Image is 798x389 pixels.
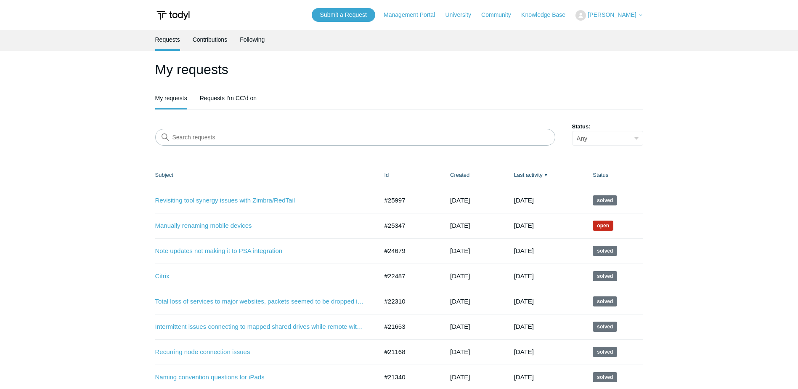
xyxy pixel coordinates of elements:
[514,172,543,178] a: Last activity▼
[376,163,442,188] th: Id
[240,30,265,49] a: Following
[593,246,617,256] span: This request has been solved
[155,129,555,146] input: Search requests
[450,247,470,254] time: 05/02/2025, 16:38
[376,289,442,314] td: #22310
[593,195,617,205] span: This request has been solved
[450,172,469,178] a: Created
[593,372,617,382] span: This request has been solved
[155,163,376,188] th: Subject
[155,88,187,108] a: My requests
[450,373,470,381] time: 11/12/2024, 11:52
[584,163,643,188] th: Status
[376,339,442,365] td: #21168
[450,222,470,229] time: 06/06/2025, 10:36
[588,11,636,18] span: [PERSON_NAME]
[155,322,366,332] a: Intermittent issues connecting to mapped shared drives while remote with on-premis DC/file server
[450,298,470,305] time: 01/10/2025, 09:01
[575,10,643,21] button: [PERSON_NAME]
[514,222,534,229] time: 06/06/2025, 16:24
[155,373,366,382] a: Naming convention questions for iPads
[514,272,534,280] time: 02/13/2025, 12:02
[376,238,442,264] td: #24679
[155,196,366,205] a: Revisiting tool synergy issues with Zimbra/RedTail
[514,348,534,355] time: 12/09/2024, 14:03
[193,30,228,49] a: Contributions
[514,323,534,330] time: 12/30/2024, 10:02
[384,11,443,19] a: Management Portal
[200,88,257,108] a: Requests I'm CC'd on
[155,347,366,357] a: Recurring node connection issues
[155,30,180,49] a: Requests
[593,271,617,281] span: This request has been solved
[481,11,520,19] a: Community
[514,298,534,305] time: 01/30/2025, 17:02
[514,373,534,381] time: 12/02/2024, 15:03
[450,348,470,355] time: 11/04/2024, 15:30
[544,172,548,178] span: ▼
[155,221,366,231] a: Manually renaming mobile devices
[376,314,442,339] td: #21653
[514,247,534,254] time: 05/27/2025, 10:02
[450,272,470,280] time: 01/20/2025, 10:16
[593,322,617,332] span: This request has been solved
[312,8,375,22] a: Submit a Request
[450,323,470,330] time: 12/02/2024, 13:51
[155,272,366,281] a: Citrix
[521,11,574,19] a: Knowledge Base
[593,296,617,306] span: This request has been solved
[155,297,366,306] a: Total loss of services to major websites, packets seemed to be dropped in transport
[450,197,470,204] time: 07/08/2025, 12:43
[376,264,442,289] td: #22487
[593,347,617,357] span: This request has been solved
[445,11,479,19] a: University
[572,123,643,131] label: Status:
[376,188,442,213] td: #25997
[376,213,442,238] td: #25347
[155,59,643,80] h1: My requests
[593,221,613,231] span: We are working on a response for you
[155,8,191,23] img: Todyl Support Center Help Center home page
[514,197,534,204] time: 08/05/2025, 11:03
[155,246,366,256] a: Note updates not making it to PSA integration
